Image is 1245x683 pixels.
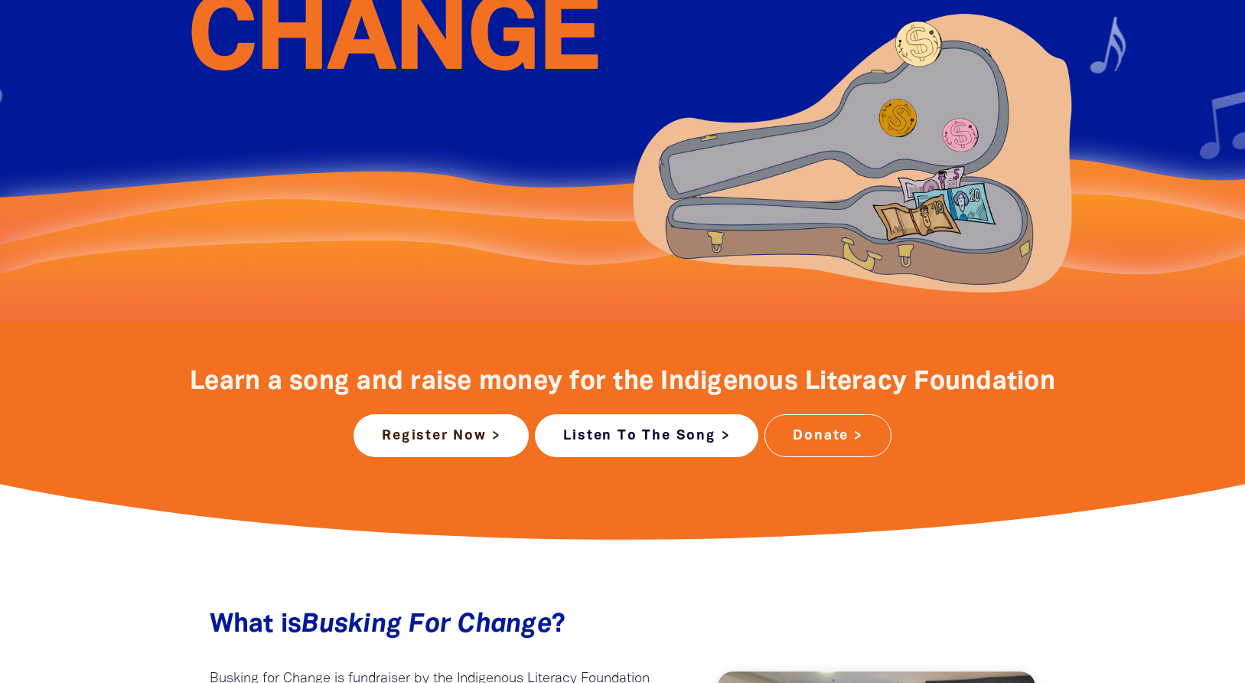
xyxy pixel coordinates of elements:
[354,414,529,457] a: Register Now >
[764,414,891,457] a: Donate >
[210,613,566,637] span: What is ?
[190,371,1055,394] span: Learn a song and raise money for the Indigenous Literacy Foundation
[535,414,758,457] a: Listen To The Song >
[301,613,552,637] em: Busking For Change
